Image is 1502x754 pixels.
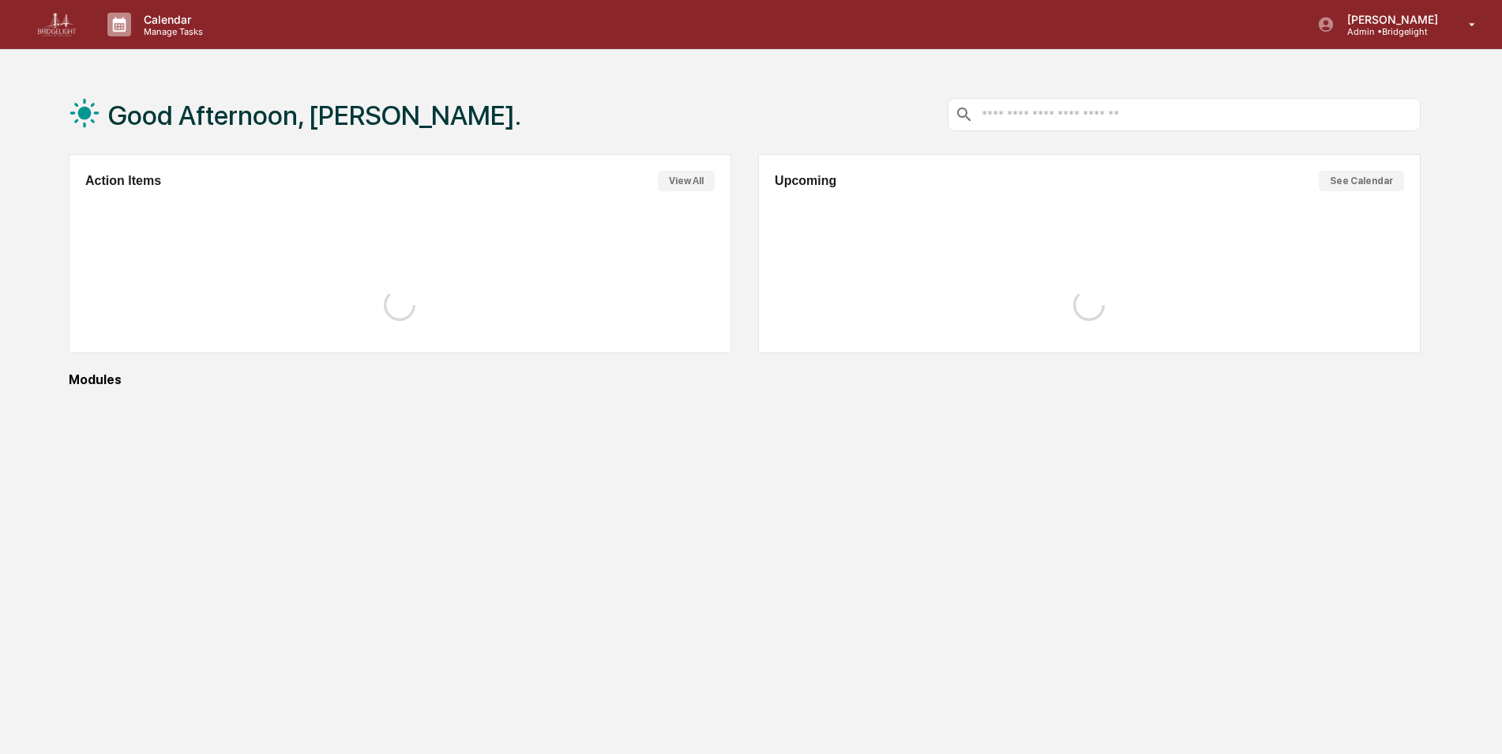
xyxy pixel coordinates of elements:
h2: Upcoming [775,174,836,188]
h1: Good Afternoon, [PERSON_NAME]. [108,100,521,131]
button: See Calendar [1319,171,1404,191]
button: View All [658,171,715,191]
p: [PERSON_NAME] [1335,13,1446,26]
div: Modules [69,372,1421,387]
p: Calendar [131,13,211,26]
h2: Action Items [85,174,161,188]
p: Manage Tasks [131,26,211,37]
p: Admin • Bridgelight [1335,26,1446,37]
img: logo [38,13,76,36]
